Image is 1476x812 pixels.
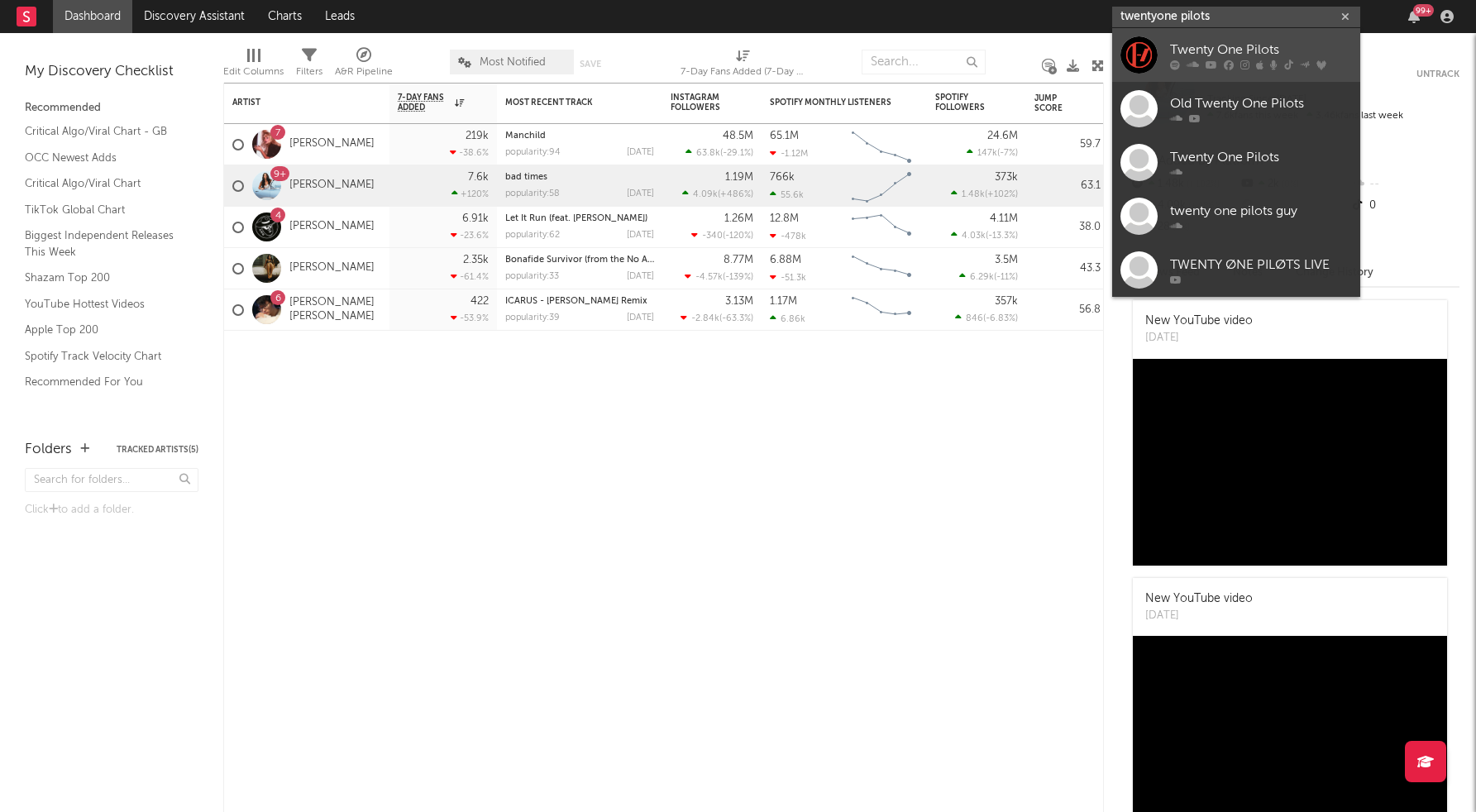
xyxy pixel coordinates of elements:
[451,230,489,241] div: -23.6 %
[725,296,753,307] div: 3.13M
[627,148,654,157] div: [DATE]
[398,93,451,112] span: 7-Day Fans Added
[1034,135,1101,155] div: 59.7
[1034,300,1101,320] div: 56.8
[1034,176,1101,196] div: 63.1
[289,179,375,193] a: [PERSON_NAME]
[1145,313,1253,330] div: New YouTube video
[25,149,182,167] a: OCC Newest Adds
[723,149,751,158] span: -29.1 %
[232,98,356,107] div: Artist
[25,98,198,118] div: Recommended
[987,131,1018,141] div: 24.6M
[967,147,1018,158] div: ( )
[505,131,546,141] a: Manchild
[724,213,753,224] div: 1.26M
[1112,243,1360,297] a: TWENTY ØNE PILØTS LIVE
[25,295,182,313] a: YouTube Hottest Videos
[1034,93,1076,113] div: Jump Score
[25,373,182,391] a: Recommended For You
[955,313,1018,323] div: ( )
[1170,40,1352,60] div: Twenty One Pilots
[25,468,198,492] input: Search for folders...
[770,213,799,224] div: 12.8M
[770,272,806,283] div: -51.3k
[451,189,489,199] div: +120 %
[951,230,1018,241] div: ( )
[725,273,751,282] span: -139 %
[844,289,919,331] svg: Chart title
[695,273,723,282] span: -4.57k
[1349,195,1459,217] div: 0
[987,190,1015,199] span: +102 %
[289,261,375,275] a: [PERSON_NAME]
[25,321,182,339] a: Apple Top 200
[296,62,322,82] div: Filters
[770,231,806,241] div: -478k
[723,131,753,141] div: 48.5M
[1145,330,1253,346] div: [DATE]
[223,41,284,89] div: Edit Columns
[1112,82,1360,136] a: Old Twenty One Pilots
[1112,136,1360,189] a: Twenty One Pilots
[970,273,994,282] span: 6.29k
[1000,149,1015,158] span: -7 %
[977,149,997,158] span: 147k
[451,313,489,323] div: -53.9 %
[844,248,919,289] svg: Chart title
[480,57,546,68] span: Most Notified
[720,190,751,199] span: +486 %
[468,172,489,183] div: 7.6k
[505,313,560,322] div: popularity: 39
[505,231,560,240] div: popularity: 62
[693,190,718,199] span: 4.09k
[505,272,559,281] div: popularity: 33
[1416,66,1459,83] button: Untrack
[988,232,1015,241] span: -13.3 %
[296,41,322,89] div: Filters
[1034,217,1101,237] div: 38.0
[627,272,654,281] div: [DATE]
[722,314,751,323] span: -63.3 %
[25,227,182,260] a: Biggest Independent Releases This Week
[996,273,1015,282] span: -11 %
[505,173,547,182] a: bad times
[962,190,985,199] span: 1.48k
[505,256,834,265] a: Bonafide Survivor (from the No Address Original Motion Picture Soundtrack)
[770,313,805,324] div: 6.86k
[117,446,198,454] button: Tracked Artists(5)
[462,213,489,224] div: 6.91k
[1145,590,1253,608] div: New YouTube video
[505,214,647,223] a: Let It Run (feat. [PERSON_NAME])
[505,189,560,198] div: popularity: 58
[25,347,182,365] a: Spotify Track Velocity Chart
[995,172,1018,183] div: 373k
[770,148,808,159] div: -1.12M
[627,313,654,322] div: [DATE]
[1349,174,1459,195] div: --
[986,314,1015,323] span: -6.83 %
[25,440,72,460] div: Folders
[1413,4,1434,17] div: 99 +
[1145,608,1253,624] div: [DATE]
[685,271,753,282] div: ( )
[702,232,723,241] span: -340
[685,147,753,158] div: ( )
[681,313,753,323] div: ( )
[580,60,601,69] button: Save
[844,124,919,165] svg: Chart title
[505,131,654,141] div: Manchild
[935,93,993,112] div: Spotify Followers
[505,148,561,157] div: popularity: 94
[25,500,198,520] div: Click to add a folder.
[1170,93,1352,113] div: Old Twenty One Pilots
[505,173,654,182] div: bad times
[691,314,719,323] span: -2.84k
[1170,147,1352,167] div: Twenty One Pilots
[966,314,983,323] span: 846
[505,256,654,265] div: Bonafide Survivor (from the No Address Original Motion Picture Soundtrack)
[770,296,797,307] div: 1.17M
[25,201,182,219] a: TikTok Global Chart
[1170,201,1352,221] div: twenty one pilots guy
[682,189,753,199] div: ( )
